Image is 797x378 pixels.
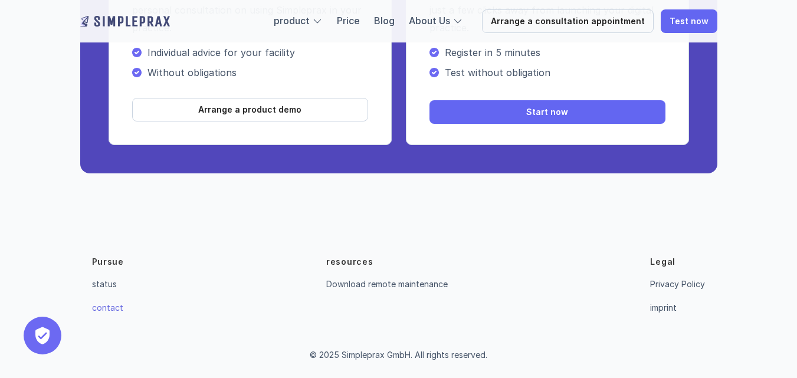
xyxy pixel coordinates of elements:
[92,303,123,313] a: contact
[650,279,705,289] a: Privacy Policy
[274,15,310,27] font: product
[445,47,540,58] font: Register in 5 minutes
[147,47,295,58] font: Individual advice for your facility
[650,257,675,267] font: Legal
[526,107,568,117] font: Start now
[491,16,645,26] font: Arrange a consultation appointment
[429,100,665,124] a: Start now
[337,15,360,27] a: Price
[198,104,301,114] font: Arrange a product demo
[326,257,373,267] font: resources
[326,279,448,289] a: Download remote maintenance
[92,279,117,289] a: status
[92,257,124,267] font: Pursue
[670,16,709,26] font: Test now
[650,303,677,313] a: imprint
[445,67,550,78] font: Test without obligation
[147,67,237,78] font: Without obligations
[661,9,717,33] a: Test now
[482,9,654,33] a: Arrange a consultation appointment
[132,98,368,121] a: Arrange a product demo
[374,15,395,27] a: Blog
[409,15,450,27] font: About Us
[310,350,487,360] font: © 2025 Simpleprax GmbH. All rights reserved.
